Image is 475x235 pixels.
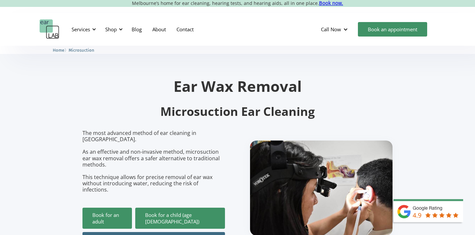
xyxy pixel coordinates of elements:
div: Call Now [321,26,341,33]
span: Microsuction [69,48,94,53]
div: Call Now [316,19,355,39]
p: The most advanced method of ear cleaning in [GEOGRAPHIC_DATA]. As an effective and non-invasive m... [82,130,225,193]
a: Book an appointment [358,22,427,37]
div: Services [72,26,90,33]
span: Home [53,48,64,53]
a: Book for an adult [82,208,132,229]
li: 〉 [53,47,69,54]
a: Contact [171,20,199,39]
div: Services [68,19,98,39]
h1: Ear Wax Removal [82,79,393,93]
h2: Microsuction Ear Cleaning [82,104,393,119]
a: About [147,20,171,39]
a: Home [53,47,64,53]
div: Shop [105,26,117,33]
div: Shop [101,19,125,39]
a: Blog [126,20,147,39]
a: Microsuction [69,47,94,53]
a: home [40,19,59,39]
a: Book for a child (age [DEMOGRAPHIC_DATA]) [135,208,225,229]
